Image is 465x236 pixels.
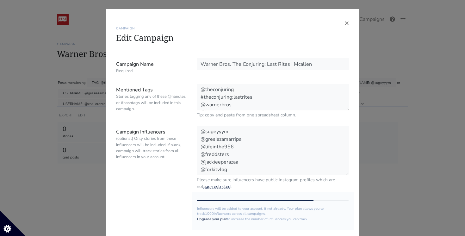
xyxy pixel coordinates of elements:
a: age-restricted [203,183,231,189]
h6: CAMPAIGN [116,27,349,30]
input: Campaign Name [197,58,349,70]
a: Upgrade your plan [197,217,227,221]
textarea: @theconjuring #theconjuring:lastrites @warnerbros @hm_comms #theconjuring [197,84,349,110]
label: Campaign Influencers [111,126,192,190]
label: Mentioned Tags [111,84,192,118]
small: Tip: copy and paste from one spreadsheet column. [197,112,349,118]
small: Please make sure influencers have public Instagram profiles which are not . [197,177,349,190]
h1: Edit Campaign [116,33,349,43]
small: (optional) Only stories from these influencers will be included. If blank, campaign will track st... [116,136,187,160]
div: Influencers will be added to your account, if not already. Your plan allows you to track influenc... [192,192,354,230]
p: to increase the number of influencers you can track. [197,217,349,222]
button: Close [344,19,349,27]
label: Campaign Name [111,58,192,76]
textarea: @sugeyyym @gresiazamarripa @lifeinthe956 @freddsters @jackieeperazaa @forkitvlog @zoe_orozco_ @st... [197,126,349,175]
small: Required. [116,68,187,74]
span: × [344,18,349,28]
small: Stories tagging any of these @handles or #hashtags will be included in this campaign. [116,94,187,112]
